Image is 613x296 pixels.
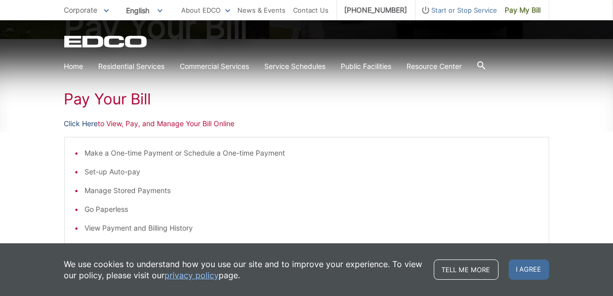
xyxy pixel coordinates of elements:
li: Set-up Auto-pay [85,166,539,177]
span: Corporate [64,6,98,14]
h1: Pay Your Bill [64,90,549,108]
a: EDCD logo. Return to the homepage. [64,35,148,48]
a: Residential Services [99,61,165,72]
a: News & Events [238,5,286,16]
a: Resource Center [407,61,462,72]
a: Service Schedules [265,61,326,72]
a: privacy policy [165,270,219,281]
a: Home [64,61,84,72]
li: Make a One-time Payment or Schedule a One-time Payment [85,147,539,159]
li: View Payment and Billing History [85,223,539,234]
a: Click Here [64,118,98,129]
a: Public Facilities [341,61,392,72]
li: Manage Stored Payments [85,185,539,196]
li: Go Paperless [85,204,539,215]
span: Pay My Bill [505,5,541,16]
a: Commercial Services [180,61,250,72]
a: Tell me more [434,260,499,280]
a: Contact Us [294,5,329,16]
a: About EDCO [182,5,230,16]
p: We use cookies to understand how you use our site and to improve your experience. To view our pol... [64,258,424,281]
p: to View, Pay, and Manage Your Bill Online [64,118,549,129]
span: I agree [509,260,549,280]
span: English [119,2,170,19]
